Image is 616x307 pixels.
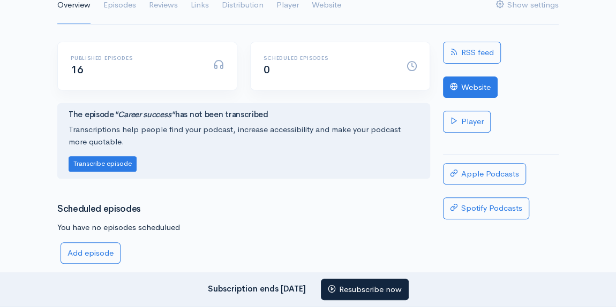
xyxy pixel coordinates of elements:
h6: Published episodes [71,55,200,61]
span: 16 [71,63,83,76]
button: Transcribe episode [69,156,137,172]
a: Transcribe episode [69,158,137,168]
i: "Career success" [114,109,175,119]
p: You have no episodes schedulued [57,221,430,234]
a: Player [443,111,491,133]
h6: Scheduled episodes [264,55,393,61]
h3: Scheduled episodes [57,204,430,214]
strong: Subscription ends [DATE] [208,283,306,293]
a: Spotify Podcasts [443,197,529,219]
a: RSS feed [443,42,501,64]
a: Apple Podcasts [443,163,526,185]
a: Website [443,76,498,98]
a: Resubscribe now [321,279,409,301]
h4: The episode has not been transcribed [69,110,419,119]
a: Add episode [61,242,121,264]
p: Transcriptions help people find your podcast, increase accessibility and make your podcast more q... [69,124,419,148]
span: 0 [264,63,270,76]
